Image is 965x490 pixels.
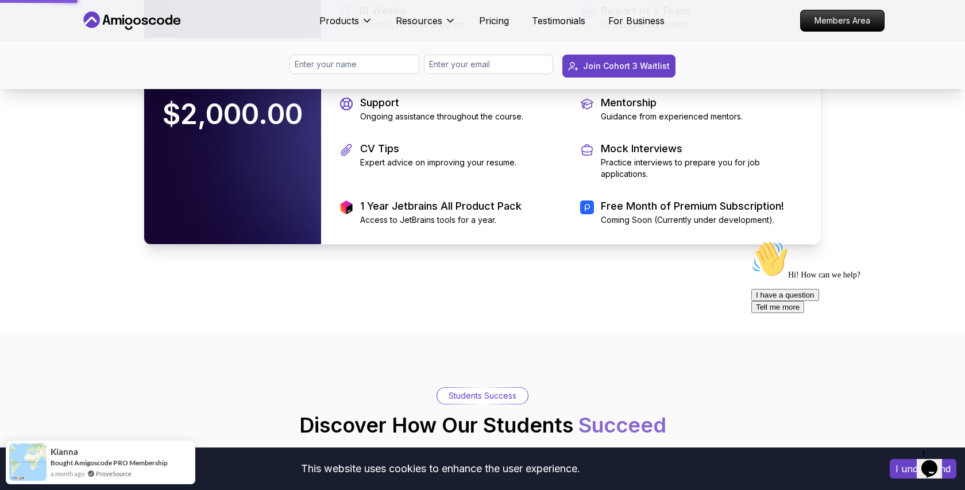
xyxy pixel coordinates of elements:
[299,414,666,437] h2: Discover How Our Students
[601,141,802,157] p: Mock Interviews
[9,443,47,481] img: provesource social proof notification image
[800,10,885,32] a: Members Area
[360,111,523,122] p: Ongoing assistance throughout the course.
[289,55,419,74] input: Enter your name
[424,55,554,74] input: Enter your email
[339,200,353,214] img: jetbrains logo
[5,5,41,41] img: :wave:
[5,65,57,77] button: Tell me more
[74,458,168,467] a: Amigoscode PRO Membership
[578,412,666,438] span: Succeed
[601,157,802,180] p: Practice interviews to prepare you for job applications.
[562,55,675,78] button: Join Cohort 3 Waitlist
[601,111,743,122] p: Guidance from experienced mentors.
[449,390,516,402] p: Students Success
[601,95,743,111] p: Mentorship
[360,141,516,157] p: CV Tips
[319,14,359,28] p: Products
[151,89,314,140] p: $2,000.00
[360,214,522,226] p: Access to JetBrains tools for a year.
[801,10,884,31] p: Members Area
[608,14,665,28] a: For Business
[360,95,523,111] p: Support
[890,459,956,479] button: Accept cookies
[601,198,784,214] p: Free Month of Premium Subscription!
[601,214,784,226] p: Coming Soon (Currently under development).
[319,14,373,37] button: Products
[917,444,954,479] iframe: chat widget
[360,198,522,214] p: 1 Year Jetbrains All Product Pack
[532,14,585,28] a: Testimonials
[51,458,73,467] span: Bought
[5,34,114,43] span: Hi! How can we help?
[96,469,132,479] a: ProveSource
[5,53,72,65] button: I have a question
[322,446,643,462] p: See how our students are achieving their goals and excelling in tech
[396,14,442,28] p: Resources
[5,5,211,77] div: 👋Hi! How can we help?I have a questionTell me more
[360,157,516,168] p: Expert advice on improving your resume.
[396,14,456,37] button: Resources
[51,469,84,479] span: a month ago
[51,447,78,457] span: Kianna
[583,60,670,72] div: Join Cohort 3 Waitlist
[747,236,954,438] iframe: chat widget
[9,456,873,481] div: This website uses cookies to enhance the user experience.
[479,14,509,28] a: Pricing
